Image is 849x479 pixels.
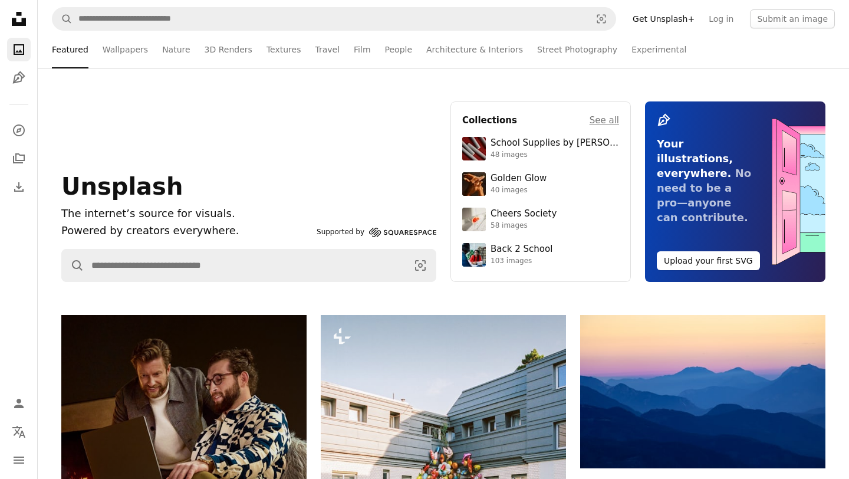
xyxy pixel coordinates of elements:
[631,31,686,68] a: Experimental
[491,208,557,220] div: Cheers Society
[315,31,340,68] a: Travel
[750,9,835,28] button: Submit an image
[462,172,486,196] img: premium_photo-1754759085924-d6c35cb5b7a4
[62,250,84,281] button: Search Unsplash
[52,8,73,30] button: Search Unsplash
[462,172,619,196] a: Golden Glow40 images
[385,31,413,68] a: People
[491,244,552,255] div: Back 2 School
[462,243,486,267] img: premium_photo-1683135218355-6d72011bf303
[354,31,370,68] a: Film
[7,66,31,90] a: Illustrations
[61,249,436,282] form: Find visuals sitewide
[61,205,312,222] h1: The internet’s source for visuals.
[7,38,31,61] a: Photos
[7,119,31,142] a: Explore
[426,31,523,68] a: Architecture & Interiors
[462,137,486,160] img: premium_photo-1715107534993-67196b65cde7
[462,137,619,160] a: School Supplies by [PERSON_NAME]48 images
[52,7,616,31] form: Find visuals sitewide
[580,386,825,396] a: Layered blue mountains under a pastel sky
[61,173,183,200] span: Unsplash
[405,250,436,281] button: Visual search
[7,7,31,33] a: Home — Unsplash
[266,31,301,68] a: Textures
[462,243,619,267] a: Back 2 School103 images
[590,113,619,127] a: See all
[7,175,31,199] a: Download History
[491,221,557,231] div: 58 images
[491,257,552,266] div: 103 images
[61,222,312,239] p: Powered by creators everywhere.
[657,251,760,270] button: Upload your first SVG
[462,113,517,127] h4: Collections
[7,392,31,415] a: Log in / Sign up
[491,150,619,160] div: 48 images
[61,432,307,443] a: Two men looking at a laptop near a fireplace
[657,137,733,179] span: Your illustrations, everywhere.
[491,186,547,195] div: 40 images
[491,137,619,149] div: School Supplies by [PERSON_NAME]
[7,147,31,170] a: Collections
[462,208,619,231] a: Cheers Society58 images
[462,208,486,231] img: photo-1610218588353-03e3130b0e2d
[491,173,547,185] div: Golden Glow
[537,31,617,68] a: Street Photography
[317,225,436,239] a: Supported by
[7,420,31,444] button: Language
[162,31,190,68] a: Nature
[103,31,148,68] a: Wallpapers
[580,315,825,468] img: Layered blue mountains under a pastel sky
[702,9,741,28] a: Log in
[205,31,252,68] a: 3D Renders
[626,9,702,28] a: Get Unsplash+
[587,8,616,30] button: Visual search
[7,448,31,472] button: Menu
